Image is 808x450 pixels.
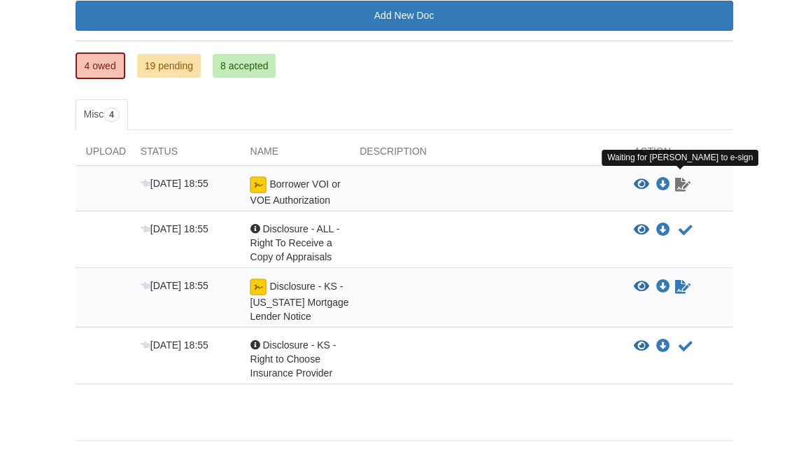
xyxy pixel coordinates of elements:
[130,144,240,165] div: Status
[250,176,267,193] img: esign
[677,222,694,239] button: Acknowledge receipt of document
[656,281,670,293] a: Download Disclosure - KS - Kansas Mortgage Lender Notice
[623,144,733,165] div: Action
[250,279,267,295] img: esign
[634,223,649,237] button: View Disclosure - ALL - Right To Receive a Copy of Appraisals
[250,178,340,206] span: Borrower VOI or VOE Authorization
[250,339,336,379] span: Disclosure - KS - Right to Choose Insurance Provider
[634,178,649,192] button: View Borrower VOI or VOE Authorization
[634,339,649,353] button: View Disclosure - KS - Right to Choose Insurance Provider
[137,54,201,78] a: 19 pending
[76,144,130,165] div: Upload
[104,108,120,122] span: 4
[76,52,125,79] a: 4 owed
[213,54,276,78] a: 8 accepted
[250,281,348,322] span: Disclosure - KS - [US_STATE] Mortgage Lender Notice
[674,279,692,295] a: Waiting for your co-borrower to e-sign
[239,144,349,165] div: Name
[656,341,670,352] a: Download Disclosure - KS - Right to Choose Insurance Provider
[141,223,208,234] span: [DATE] 18:55
[141,178,208,189] span: [DATE] 18:55
[634,280,649,294] button: View Disclosure - KS - Kansas Mortgage Lender Notice
[349,144,623,165] div: Description
[674,176,692,193] a: Waiting for your co-borrower to e-sign
[656,225,670,236] a: Download Disclosure - ALL - Right To Receive a Copy of Appraisals
[250,223,339,262] span: Disclosure - ALL - Right To Receive a Copy of Appraisals
[141,339,208,351] span: [DATE] 18:55
[76,99,128,130] a: Misc
[602,150,758,166] div: Waiting for [PERSON_NAME] to e-sign
[677,338,694,355] button: Acknowledge receipt of document
[656,179,670,190] a: Download Borrower VOI or VOE Authorization
[76,1,733,31] a: Add New Doc
[141,280,208,291] span: [DATE] 18:55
